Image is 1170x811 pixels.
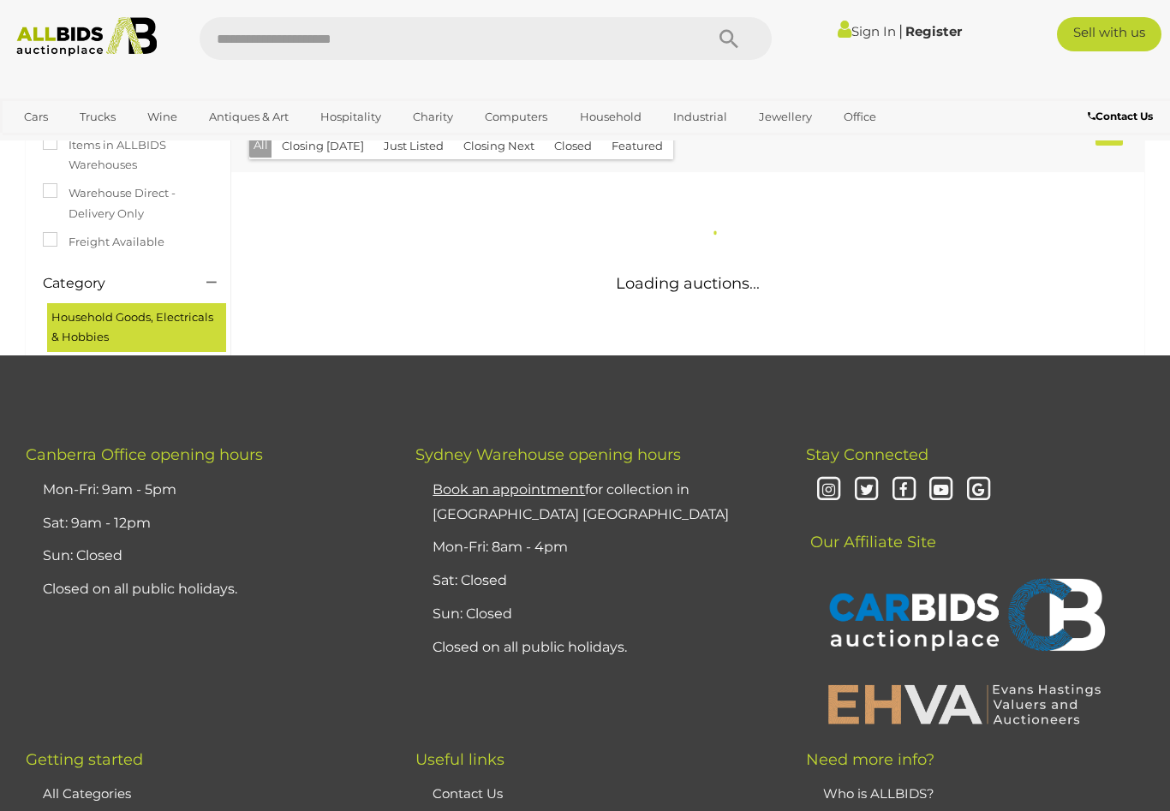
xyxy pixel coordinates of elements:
a: Household [569,103,653,131]
i: Twitter [851,475,881,505]
a: Sell with us [1057,17,1161,51]
img: Allbids.com.au [9,17,164,57]
i: Youtube [927,475,957,505]
span: Loading auctions... [616,274,760,293]
img: EHVA | Evans Hastings Valuers and Auctioneers [819,682,1110,726]
span: Canberra Office opening hours [26,445,263,464]
li: Sun: Closed [39,540,373,573]
a: Industrial [662,103,738,131]
a: Cars [13,103,59,131]
li: Mon-Fri: 9am - 5pm [39,474,373,507]
button: Closed [544,133,602,159]
i: Google [964,475,994,505]
li: Mon-Fri: 8am - 4pm [428,531,762,564]
i: Facebook [889,475,919,505]
b: Contact Us [1088,110,1153,122]
li: Sun: Closed [428,598,762,631]
a: Wine [136,103,188,131]
span: Sydney Warehouse opening hours [415,445,681,464]
li: Sat: Closed [428,564,762,598]
a: Contact Us [433,785,503,802]
h4: Category [43,276,181,291]
a: Computers [474,103,558,131]
button: Just Listed [373,133,454,159]
a: Who is ALLBIDS? [823,785,934,802]
li: Closed on all public holidays. [39,573,373,606]
button: Closing [DATE] [272,133,374,159]
a: Sports [13,131,70,159]
a: [GEOGRAPHIC_DATA] [80,131,224,159]
span: Getting started [26,750,143,769]
button: Closing Next [453,133,545,159]
button: Featured [601,133,673,159]
a: Hospitality [309,103,392,131]
span: Our Affiliate Site [806,507,936,552]
a: Register [905,23,962,39]
a: Charity [402,103,464,131]
span: | [898,21,903,40]
a: Contact Us [1088,107,1157,126]
span: Stay Connected [806,445,928,464]
span: Need more info? [806,750,934,769]
li: Closed on all public holidays. [428,631,762,665]
a: Sign In [838,23,896,39]
span: Useful links [415,750,504,769]
button: All [249,133,272,158]
a: Antiques & Art [198,103,300,131]
div: Household Goods, Electricals & Hobbies [47,303,226,352]
img: CARBIDS Auctionplace [819,560,1110,673]
u: Book an appointment [433,481,585,498]
label: Warehouse Direct - Delivery Only [43,183,213,224]
a: Jewellery [748,103,823,131]
i: Instagram [815,475,845,505]
li: Sat: 9am - 12pm [39,507,373,540]
label: Items in ALLBIDS Warehouses [43,135,213,176]
a: Office [833,103,887,131]
button: Search [686,17,772,60]
a: All Categories [43,785,131,802]
a: Book an appointmentfor collection in [GEOGRAPHIC_DATA] [GEOGRAPHIC_DATA] [433,481,729,522]
label: Freight Available [43,232,164,252]
a: Trucks [69,103,127,131]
